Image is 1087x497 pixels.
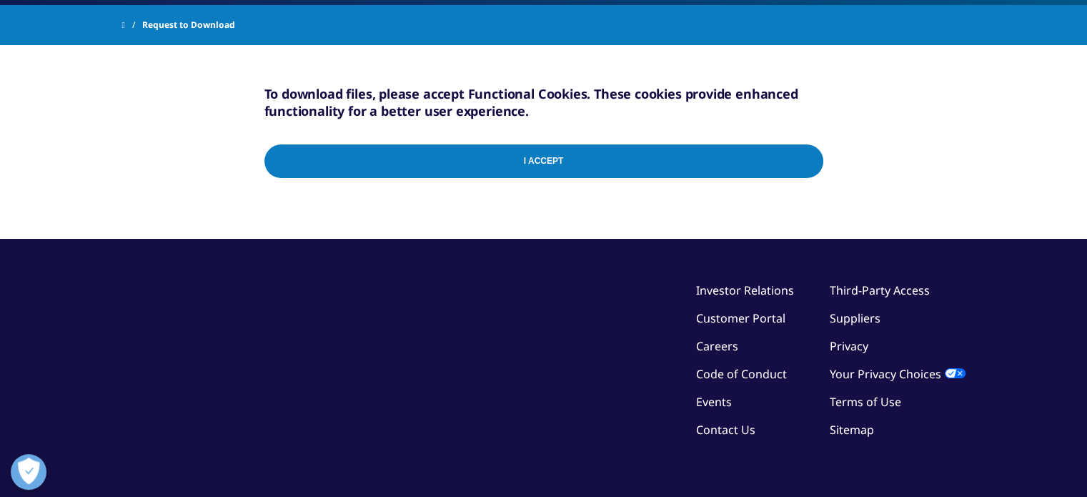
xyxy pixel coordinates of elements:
a: Sitemap [830,422,874,438]
a: Contact Us [696,422,755,438]
a: Privacy [830,338,868,354]
a: Events [696,394,732,410]
span: Request to Download [142,12,235,38]
a: Your Privacy Choices [830,366,966,382]
a: Code of Conduct [696,366,787,382]
a: Customer Portal [696,310,785,326]
a: Third-Party Access [830,282,930,298]
button: Open Preferences [11,454,46,490]
a: Terms of Use [830,394,901,410]
a: Careers [696,338,738,354]
h5: To download files, please accept Functional Cookies. These cookies provide enhanced functionality... [264,85,823,119]
a: Investor Relations [696,282,794,298]
input: I Accept [264,144,823,178]
a: Suppliers [830,310,880,326]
